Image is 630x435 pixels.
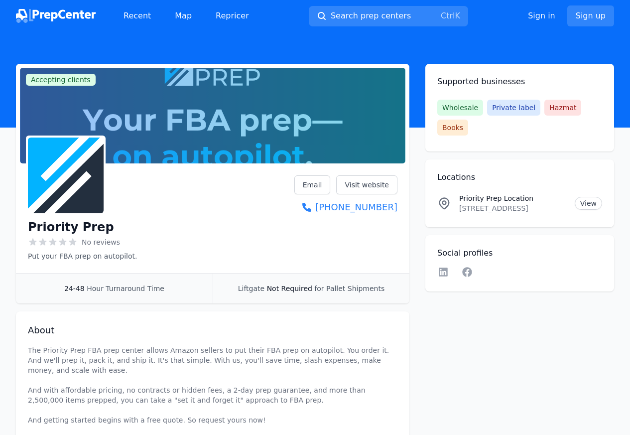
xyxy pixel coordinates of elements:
h1: Priority Prep [28,219,114,235]
a: View [575,197,602,210]
p: The Priority Prep FBA prep center allows Amazon sellers to put their FBA prep on autopilot. You o... [28,345,397,425]
p: Put your FBA prep on autopilot. [28,251,137,261]
span: for Pallet Shipments [314,285,384,292]
a: Map [167,6,200,26]
span: Liftgate [238,285,264,292]
span: Private label [487,100,540,116]
span: Search prep centers [331,10,411,22]
img: Priority Prep [28,138,104,213]
span: No reviews [82,237,120,247]
span: Books [437,120,468,136]
button: Search prep centersCtrlK [309,6,468,26]
span: Accepting clients [26,74,96,86]
kbd: K [455,11,460,20]
p: [STREET_ADDRESS] [459,203,567,213]
kbd: Ctrl [441,11,455,20]
a: Repricer [208,6,257,26]
span: Hazmat [544,100,581,116]
h2: Social profiles [437,247,602,259]
span: Hour Turnaround Time [87,285,164,292]
a: Sign up [567,5,614,26]
a: Sign in [528,10,555,22]
h2: About [28,323,397,337]
span: Not Required [267,285,312,292]
a: [PHONE_NUMBER] [294,200,397,214]
p: Priority Prep Location [459,193,567,203]
span: Wholesale [437,100,483,116]
a: Recent [116,6,159,26]
a: Visit website [336,175,397,194]
a: Email [294,175,331,194]
h2: Locations [437,171,602,183]
img: PrepCenter [16,9,96,23]
span: 24-48 [64,285,85,292]
h2: Supported businesses [437,76,602,88]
